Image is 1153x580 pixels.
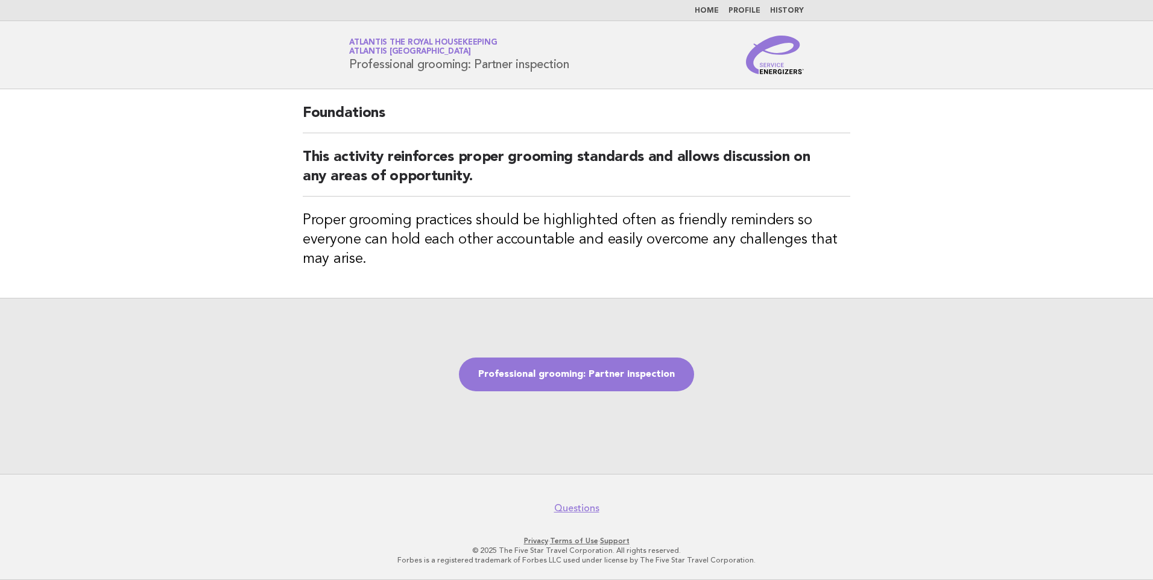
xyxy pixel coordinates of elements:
p: · · [207,536,946,546]
h1: Professional grooming: Partner inspection [349,39,569,71]
a: Terms of Use [550,537,598,545]
a: Professional grooming: Partner inspection [459,358,694,391]
h3: Proper grooming practices should be highlighted often as friendly reminders so everyone can hold ... [303,211,850,269]
a: History [770,7,804,14]
a: Home [695,7,719,14]
p: © 2025 The Five Star Travel Corporation. All rights reserved. [207,546,946,555]
img: Service Energizers [746,36,804,74]
span: Atlantis [GEOGRAPHIC_DATA] [349,48,471,56]
a: Profile [728,7,760,14]
a: Support [600,537,630,545]
a: Atlantis the Royal HousekeepingAtlantis [GEOGRAPHIC_DATA] [349,39,497,55]
h2: Foundations [303,104,850,133]
p: Forbes is a registered trademark of Forbes LLC used under license by The Five Star Travel Corpora... [207,555,946,565]
h2: This activity reinforces proper grooming standards and allows discussion on any areas of opportun... [303,148,850,197]
a: Privacy [524,537,548,545]
a: Questions [554,502,599,514]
